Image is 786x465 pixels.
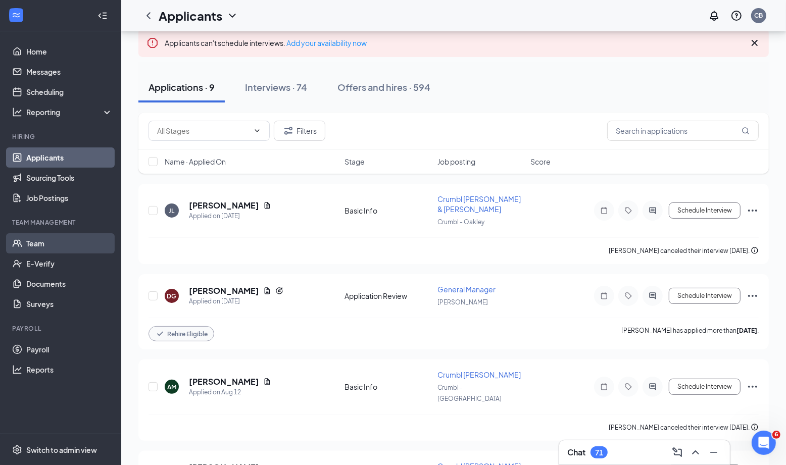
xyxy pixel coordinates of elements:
svg: Info [751,246,759,254]
span: Rehire Eligible [167,330,208,338]
div: Application Review [345,291,431,301]
svg: Ellipses [747,381,759,393]
svg: Info [751,423,759,431]
div: [PERSON_NAME] canceled their interview [DATE]. [609,246,759,256]
svg: Reapply [275,287,283,295]
span: Crumbl - [GEOGRAPHIC_DATA] [437,384,502,402]
span: Applicants can't schedule interviews. [165,38,367,47]
span: Crumbl - Oakley [437,218,484,226]
svg: MagnifyingGlass [742,127,750,135]
div: Interviews · 74 [245,81,307,93]
svg: ActiveChat [647,206,659,215]
b: [DATE] [736,327,757,334]
a: E-Verify [26,253,113,274]
svg: Note [598,206,610,215]
svg: ChevronLeft [142,10,155,22]
div: Applied on Aug 12 [189,387,271,397]
a: Surveys [26,294,113,314]
span: Score [530,157,551,167]
div: Offers and hires · 594 [337,81,430,93]
svg: Ellipses [747,204,759,217]
div: Payroll [12,324,111,333]
div: Hiring [12,132,111,141]
button: Minimize [706,444,722,460]
iframe: Intercom live chat [752,431,776,455]
div: Switch to admin view [26,445,97,455]
svg: Analysis [12,107,22,117]
input: All Stages [157,125,249,136]
svg: ChevronDown [253,127,261,135]
svg: Notifications [708,10,720,22]
button: Schedule Interview [669,202,741,219]
svg: Tag [622,292,634,300]
div: DG [167,292,177,300]
a: Team [26,233,113,253]
svg: Settings [12,445,22,455]
p: [PERSON_NAME] has applied more than . [621,326,759,341]
span: Stage [345,157,365,167]
div: Team Management [12,218,111,227]
svg: QuestionInfo [730,10,743,22]
div: 71 [595,448,603,457]
a: Sourcing Tools [26,168,113,188]
button: ComposeMessage [669,444,685,460]
span: Crumbl [PERSON_NAME] & [PERSON_NAME] [437,194,521,214]
svg: Filter [282,125,294,137]
a: Add your availability now [286,38,367,47]
button: Filter Filters [274,121,325,141]
a: Payroll [26,339,113,359]
h5: [PERSON_NAME] [189,285,259,296]
a: Job Postings [26,188,113,208]
a: Reports [26,359,113,380]
svg: ComposeMessage [671,446,683,458]
div: [PERSON_NAME] canceled their interview [DATE]. [609,423,759,433]
div: Applied on [DATE] [189,211,271,221]
input: Search in applications [607,121,759,141]
a: Home [26,41,113,62]
svg: Note [598,383,610,391]
svg: Ellipses [747,290,759,302]
svg: ActiveChat [647,292,659,300]
h3: Chat [567,447,585,458]
svg: Minimize [708,446,720,458]
svg: Tag [622,206,634,215]
svg: Document [263,201,271,210]
svg: WorkstreamLogo [11,10,21,20]
h1: Applicants [159,7,222,24]
div: AM [167,383,176,391]
svg: Cross [749,37,761,49]
span: Crumbl [PERSON_NAME] [437,370,521,379]
span: [PERSON_NAME] [437,298,488,306]
h5: [PERSON_NAME] [189,200,259,211]
svg: Checkmark [155,329,165,339]
a: Documents [26,274,113,294]
a: Messages [26,62,113,82]
h5: [PERSON_NAME] [189,376,259,387]
svg: Note [598,292,610,300]
div: Basic Info [345,205,431,216]
svg: ActiveChat [647,383,659,391]
svg: Document [263,378,271,386]
svg: Collapse [97,11,108,21]
span: General Manager [437,285,496,294]
div: Basic Info [345,382,431,392]
a: Applicants [26,147,113,168]
div: Reporting [26,107,113,117]
button: Schedule Interview [669,288,741,304]
span: Job posting [437,157,475,167]
svg: ChevronUp [690,446,702,458]
svg: Tag [622,383,634,391]
svg: ChevronDown [226,10,238,22]
div: CB [755,11,763,20]
button: Schedule Interview [669,379,741,395]
a: Scheduling [26,82,113,102]
div: JL [169,206,175,215]
div: Applied on [DATE] [189,296,283,306]
svg: Document [263,287,271,295]
div: Applications · 9 [149,81,215,93]
button: ChevronUp [687,444,704,460]
span: Name · Applied On [165,157,226,167]
svg: Error [146,37,159,49]
span: 6 [772,431,780,439]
